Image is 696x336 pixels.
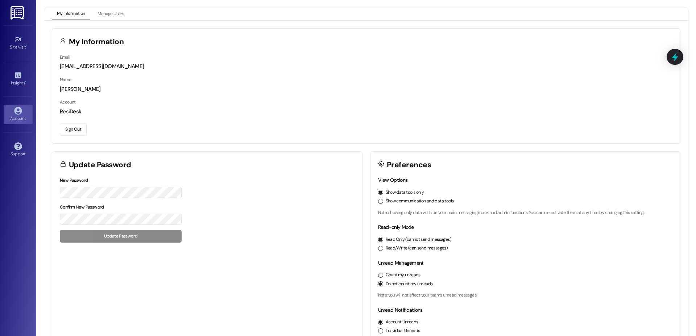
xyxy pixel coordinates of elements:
[60,54,70,60] label: Email
[4,105,33,124] a: Account
[60,123,87,136] button: Sign Out
[386,189,424,196] label: Show data tools only
[386,272,420,278] label: Count my unreads
[4,69,33,89] a: Insights •
[60,108,672,115] div: ResiDesk
[11,6,25,20] img: ResiDesk Logo
[378,292,673,299] p: Note: you will not affect your team's unread messages
[386,198,454,205] label: Show communication and data tools
[60,177,88,183] label: New Password
[60,77,71,83] label: Name
[52,8,90,20] button: My Information
[69,38,124,46] h3: My Information
[92,8,129,20] button: Manage Users
[26,43,27,49] span: •
[4,140,33,160] a: Support
[4,33,33,53] a: Site Visit •
[378,210,673,216] p: Note: showing only data will hide your main messaging inbox and admin functions. You can re-activ...
[387,161,431,169] h3: Preferences
[378,260,424,266] label: Unread Management
[386,236,451,243] label: Read Only (cannot send messages)
[60,99,76,105] label: Account
[386,245,448,252] label: Read/Write (can send messages)
[69,161,131,169] h3: Update Password
[386,281,433,287] label: Do not count my unreads
[60,85,672,93] div: [PERSON_NAME]
[386,328,420,334] label: Individual Unreads
[60,204,104,210] label: Confirm New Password
[60,63,672,70] div: [EMAIL_ADDRESS][DOMAIN_NAME]
[386,319,418,325] label: Account Unreads
[25,79,26,84] span: •
[378,307,423,313] label: Unread Notifications
[378,177,408,183] label: View Options
[378,224,414,230] label: Read-only Mode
